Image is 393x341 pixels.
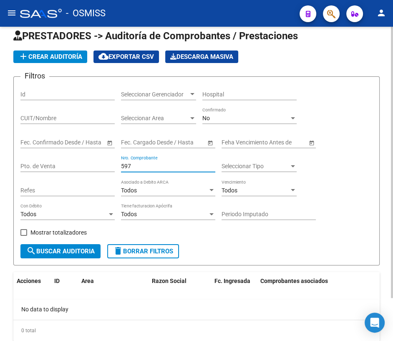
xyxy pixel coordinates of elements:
[98,51,108,61] mat-icon: cloud_download
[202,115,210,121] span: No
[121,91,189,98] span: Seleccionar Gerenciador
[214,278,250,284] span: Fc. Ingresada
[307,138,316,147] button: Open calendar
[113,248,173,255] span: Borrar Filtros
[365,313,385,333] div: Open Intercom Messenger
[206,138,214,147] button: Open calendar
[121,115,189,122] span: Seleccionar Area
[18,51,28,61] mat-icon: add
[81,278,94,284] span: Area
[149,272,211,309] datatable-header-cell: Razon Social
[159,139,199,146] input: Fecha fin
[152,278,186,284] span: Razon Social
[7,8,17,18] mat-icon: menu
[257,272,380,309] datatable-header-cell: Comprobantes asociados
[13,51,87,63] button: Crear Auditoría
[26,248,95,255] span: Buscar Auditoria
[211,272,257,309] datatable-header-cell: Fc. Ingresada
[51,272,78,309] datatable-header-cell: ID
[20,244,101,258] button: Buscar Auditoria
[105,138,114,147] button: Open calendar
[121,187,137,194] span: Todos
[376,8,386,18] mat-icon: person
[78,272,136,309] datatable-header-cell: Area
[121,211,137,217] span: Todos
[17,278,41,284] span: Acciones
[113,246,123,256] mat-icon: delete
[18,53,82,61] span: Crear Auditoría
[222,163,289,170] span: Seleccionar Tipo
[170,53,233,61] span: Descarga Masiva
[165,51,238,63] app-download-masive: Descarga masiva de comprobantes (adjuntos)
[107,244,179,258] button: Borrar Filtros
[26,246,36,256] mat-icon: search
[20,70,49,82] h3: Filtros
[13,299,379,320] div: No data to display
[13,272,51,309] datatable-header-cell: Acciones
[54,278,60,284] span: ID
[30,227,87,237] span: Mostrar totalizadores
[222,187,237,194] span: Todos
[13,320,380,341] div: 0 total
[121,139,151,146] input: Fecha inicio
[165,51,238,63] button: Descarga Masiva
[20,139,51,146] input: Fecha inicio
[93,51,159,63] button: Exportar CSV
[58,139,99,146] input: Fecha fin
[98,53,154,61] span: Exportar CSV
[260,278,328,284] span: Comprobantes asociados
[20,211,36,217] span: Todos
[13,30,298,42] span: PRESTADORES -> Auditoría de Comprobantes / Prestaciones
[66,4,106,23] span: - OSMISS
